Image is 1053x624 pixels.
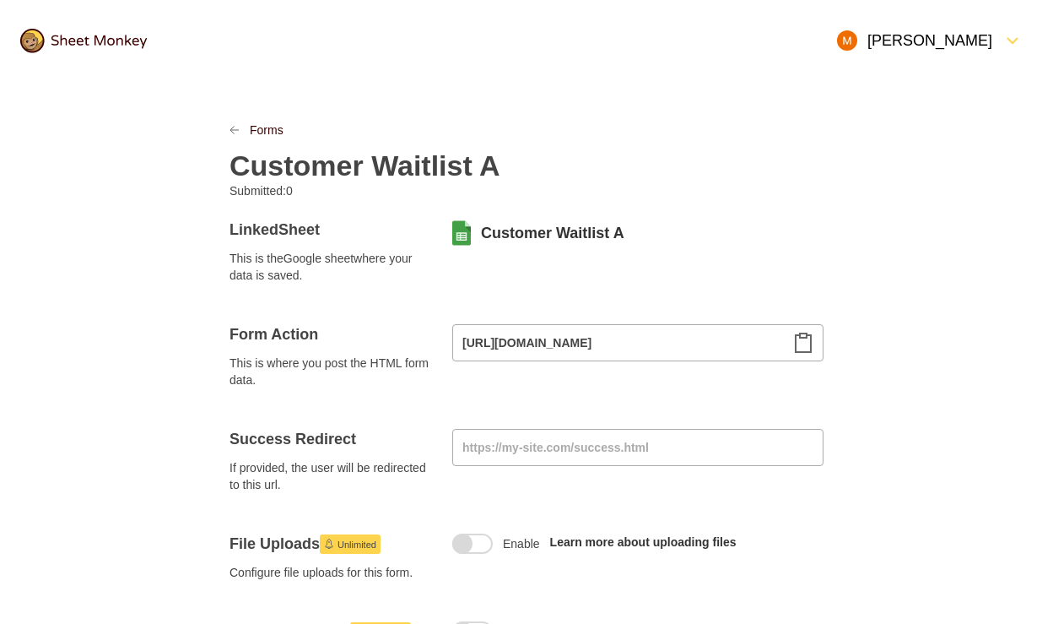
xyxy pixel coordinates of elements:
span: If provided, the user will be redirected to this url. [229,459,432,493]
a: Learn more about uploading files [550,535,737,549]
input: https://my-site.com/success.html [452,429,823,466]
span: Configure file uploads for this form. [229,564,432,581]
h4: Linked Sheet [229,220,432,240]
svg: LinkPrevious [229,125,240,135]
a: Forms [250,122,283,138]
button: Open Menu [827,20,1033,61]
span: This is where you post the HTML form data. [229,355,432,388]
img: logo@2x.png [20,29,147,53]
span: This is the Google sheet where your data is saved. [229,250,432,284]
svg: Clipboard [793,333,813,353]
h4: Success Redirect [229,429,432,449]
span: Unlimited [337,534,376,555]
h4: Form Action [229,324,432,345]
svg: Launch [324,539,334,549]
h2: Customer Waitlist A [229,149,500,182]
h4: File Uploads [229,534,432,554]
svg: FormDown [1002,30,1023,51]
span: Enable [503,535,540,552]
div: [PERSON_NAME] [837,30,992,51]
p: Submitted: 0 [229,182,513,199]
a: Customer Waitlist A [481,223,624,243]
